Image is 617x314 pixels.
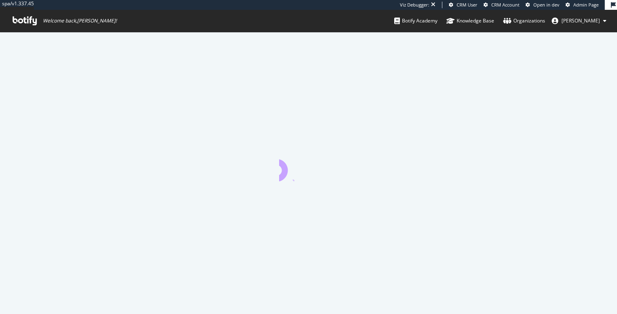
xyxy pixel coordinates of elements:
span: Open in dev [533,2,559,8]
span: CRM User [457,2,477,8]
a: Open in dev [526,2,559,8]
span: Welcome back, [PERSON_NAME] ! [43,18,117,24]
div: Botify Academy [394,17,437,25]
div: animation [279,152,338,181]
a: CRM User [449,2,477,8]
a: Admin Page [566,2,599,8]
a: Botify Academy [394,10,437,32]
div: Organizations [503,17,545,25]
button: [PERSON_NAME] [545,14,613,27]
div: Knowledge Base [446,17,494,25]
a: CRM Account [484,2,519,8]
span: Admin Page [573,2,599,8]
span: CRM Account [491,2,519,8]
span: Thomas Grange [562,17,600,24]
a: Organizations [503,10,545,32]
a: Knowledge Base [446,10,494,32]
div: Viz Debugger: [400,2,429,8]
